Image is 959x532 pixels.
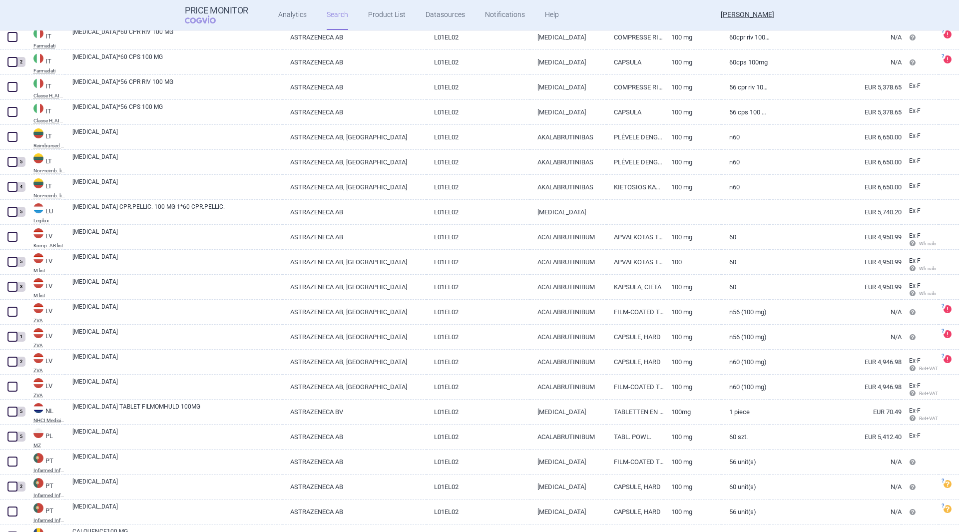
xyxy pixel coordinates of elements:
a: 56 cpr riv 100 mg [722,75,770,99]
a: 100 MG [664,75,721,99]
img: Portugal [33,478,43,488]
a: L01EL02 [427,375,529,399]
a: LVLVZVA [26,352,65,373]
a: APVALKOTAS TABLETES [606,225,664,249]
a: N60 (100 mg) [722,350,770,374]
a: 1 piece [722,400,770,424]
a: ASTRAZENECA AB, [GEOGRAPHIC_DATA] [283,325,427,349]
img: Portugal [33,503,43,513]
a: ? [944,480,956,488]
span: Ex-factory price [909,182,921,189]
a: ASTRAZENECA AB, [GEOGRAPHIC_DATA] [283,150,427,174]
abbr: MZ — List of reimbursed medicinal products published by the Ministry of Health, Poland. [33,443,65,448]
a: 100 mg [664,225,721,249]
a: L01EL02 [427,225,529,249]
a: ? [944,30,956,38]
a: 100MG [664,400,721,424]
a: PLĖVELE DENGTOS TABLETĖS [606,125,664,149]
a: PLĖVELE DENGTOS TABLETĖS [606,150,664,174]
a: PLPLMZ [26,427,65,448]
a: L01EL02 [427,250,529,274]
a: L01EL02 [427,475,529,499]
span: Ex-factory price [909,107,921,114]
a: [MEDICAL_DATA]*56 CPS 100 MG [72,102,283,120]
a: [MEDICAL_DATA] [530,500,607,524]
a: CAPSULA [606,100,664,124]
a: ASTRAZENECA AB, [GEOGRAPHIC_DATA] [283,250,427,274]
a: [MEDICAL_DATA] [72,277,283,295]
a: N/A [770,50,902,74]
a: AKALABRUTINIBAS [530,150,607,174]
a: N56 (100 mg) [722,325,770,349]
a: Ex-F Wh calc [902,254,939,277]
a: [MEDICAL_DATA] [72,177,283,195]
span: ? [940,28,946,34]
abbr: ZVA — Online database developed by State Agency of Medicines Republic of Latvia. [33,343,65,348]
a: [MEDICAL_DATA] [72,477,283,495]
a: ? [944,330,956,338]
abbr: ZVA — Online database developed by State Agency of Medicines Republic of Latvia. [33,318,65,323]
span: Ex-factory price [909,232,921,239]
a: 60 szt. [722,425,770,449]
img: Italy [33,78,43,88]
a: [MEDICAL_DATA]*60 CPR RIV 100 MG [72,27,283,45]
a: NLNLNHCI Medicijnkosten [26,402,65,423]
a: ACALABRUTINIBUM [530,425,607,449]
a: LTLTNon-reimb. list [26,177,65,198]
a: 60CPS 100MG [722,50,770,74]
img: Poland [33,428,43,438]
a: [MEDICAL_DATA] [72,227,283,245]
a: L01EL02 [427,400,529,424]
img: Latvia [33,353,43,363]
a: [MEDICAL_DATA]*60 CPS 100 MG [72,52,283,70]
a: 100 mg [664,325,721,349]
span: Wh calc [909,241,936,246]
a: [MEDICAL_DATA] [530,100,607,124]
img: Netherlands [33,403,43,413]
a: PTPTInfarmed Infomed [26,502,65,523]
a: LVLVKomp. AB list [26,227,65,248]
a: L01EL02 [427,25,529,49]
a: ASTRAZENECA AB [283,25,427,49]
a: N/A [770,475,902,499]
a: ASTRAZENECA AB [283,200,427,224]
abbr: M list — Lists of reimbursable medicinal products published by the National Health Service (List ... [33,268,65,273]
a: [MEDICAL_DATA] [72,452,283,470]
a: ? [944,505,956,513]
a: [MEDICAL_DATA] [72,327,283,345]
a: EUR 4,950.99 [770,275,902,299]
span: Ex-factory price [909,82,921,89]
a: N/A [770,450,902,474]
a: Ex-F Wh calc [902,229,939,252]
a: Ex-F [902,204,939,219]
span: Ex-factory price [909,407,921,414]
a: ASTRAZENECA BV [283,400,427,424]
a: 60 [722,225,770,249]
a: 100 [664,250,721,274]
a: LVLVZVA [26,302,65,323]
a: ITITClasse H, AIFA [26,102,65,123]
a: ACALABRUTINIBUM [530,275,607,299]
a: EUR 4,950.99 [770,250,902,274]
img: Italy [33,53,43,63]
abbr: Classe H, AIFA — List of medicinal products published by the Italian Medicines Agency (Group/Fasc... [33,118,65,123]
a: 60 unit(s) [722,475,770,499]
a: N/A [770,300,902,324]
a: EUR 4,946.98 [770,375,902,399]
span: Wh calc [909,266,936,271]
div: 5 [16,407,25,417]
span: ? [940,53,946,59]
a: ? [944,305,956,313]
a: EUR 5,378.65 [770,100,902,124]
a: ACALABRUTINIBUM [530,375,607,399]
a: AKALABRUTINIBAS [530,175,607,199]
a: L01EL02 [427,500,529,524]
a: CAPSULE, HARD [606,475,664,499]
a: ASTRAZENECA AB [283,75,427,99]
a: ITITFarmadati [26,52,65,73]
a: 100 mg [664,475,721,499]
a: 100 mg [664,125,721,149]
a: L01EL02 [427,100,529,124]
a: Price MonitorCOGVIO [185,5,248,24]
abbr: Farmadati — Online database developed by Farmadati Italia S.r.l., Italia. [33,68,65,73]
